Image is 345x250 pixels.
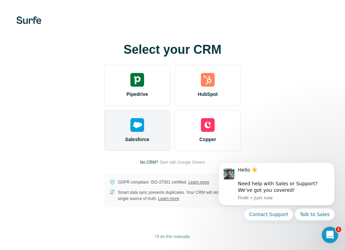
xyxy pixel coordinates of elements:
img: Surfe's logo [16,16,41,24]
img: hubspot's logo [201,73,215,87]
span: 1 [336,227,341,232]
span: HubSpot [198,91,218,98]
a: Learn more [158,196,179,201]
h1: Select your CRM [104,43,241,57]
p: Smart data sync prevents duplicates. Your CRM will remain the single source of truth. [118,189,235,202]
span: Copper [200,136,216,143]
iframe: Intercom live chat [322,227,338,243]
button: I’ll do this manually [150,232,194,242]
p: No CRM? [140,159,158,165]
span: Salesforce [125,136,150,143]
button: Start with Google Sheets [159,159,205,165]
span: Pipedrive [126,91,148,98]
img: copper's logo [201,118,215,132]
img: salesforce's logo [130,118,144,132]
img: pipedrive's logo [130,73,144,87]
a: Learn more [188,180,209,185]
span: I’ll do this manually [155,234,190,240]
p: GDPR compliant. ISO-27001 certified. [118,179,209,185]
iframe: Intercom notifications message [208,157,345,225]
